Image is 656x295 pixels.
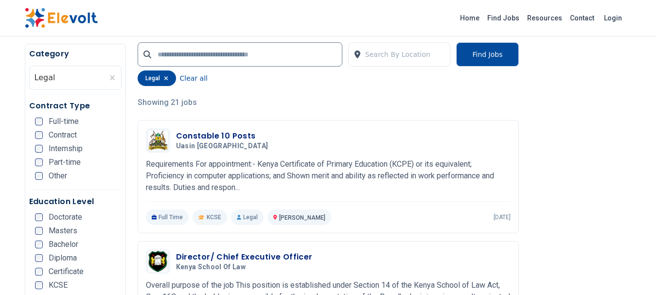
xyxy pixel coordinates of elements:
[49,213,82,221] span: Doctorate
[146,158,511,193] p: Requirements For appointment:- Kenya Certificate of Primary Education (KCPE) or its equivalent; P...
[483,10,523,26] a: Find Jobs
[176,263,246,272] span: Kenya School of Law
[35,268,43,276] input: Certificate
[49,254,77,262] span: Diploma
[35,227,43,235] input: Masters
[35,158,43,166] input: Part-time
[35,172,43,180] input: Other
[35,131,43,139] input: Contract
[35,281,43,289] input: KCSE
[25,8,98,28] img: Elevolt
[456,10,483,26] a: Home
[607,248,656,295] iframe: Chat Widget
[29,196,122,208] h5: Education Level
[138,97,519,108] p: Showing 21 jobs
[49,158,81,166] span: Part-time
[49,281,68,289] span: KCSE
[49,241,78,248] span: Bachelor
[279,214,325,221] span: [PERSON_NAME]
[146,128,511,225] a: Uasin Gishu CountyConstable 10 PostsUasin [GEOGRAPHIC_DATA]Requirements For appointment:- Kenya C...
[176,142,268,151] span: Uasin [GEOGRAPHIC_DATA]
[148,131,168,151] img: Uasin Gishu County
[598,8,628,28] a: Login
[146,209,189,225] p: Full Time
[566,10,598,26] a: Contact
[180,70,208,86] button: Clear all
[138,70,176,86] div: legal
[35,118,43,125] input: Full-time
[49,145,83,153] span: Internship
[207,213,221,221] span: KCSE
[456,42,518,67] button: Find Jobs
[494,213,511,221] p: [DATE]
[523,10,566,26] a: Resources
[148,251,168,272] img: Kenya School of Law
[49,118,79,125] span: Full-time
[176,130,272,142] h3: Constable 10 Posts
[35,241,43,248] input: Bachelor
[49,227,77,235] span: Masters
[29,100,122,112] h5: Contract Type
[29,48,122,60] h5: Category
[35,254,43,262] input: Diploma
[49,268,84,276] span: Certificate
[35,213,43,221] input: Doctorate
[231,209,264,225] p: Legal
[49,131,77,139] span: Contract
[176,251,313,263] h3: Director/ Chief Executive Officer
[49,172,67,180] span: Other
[35,145,43,153] input: Internship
